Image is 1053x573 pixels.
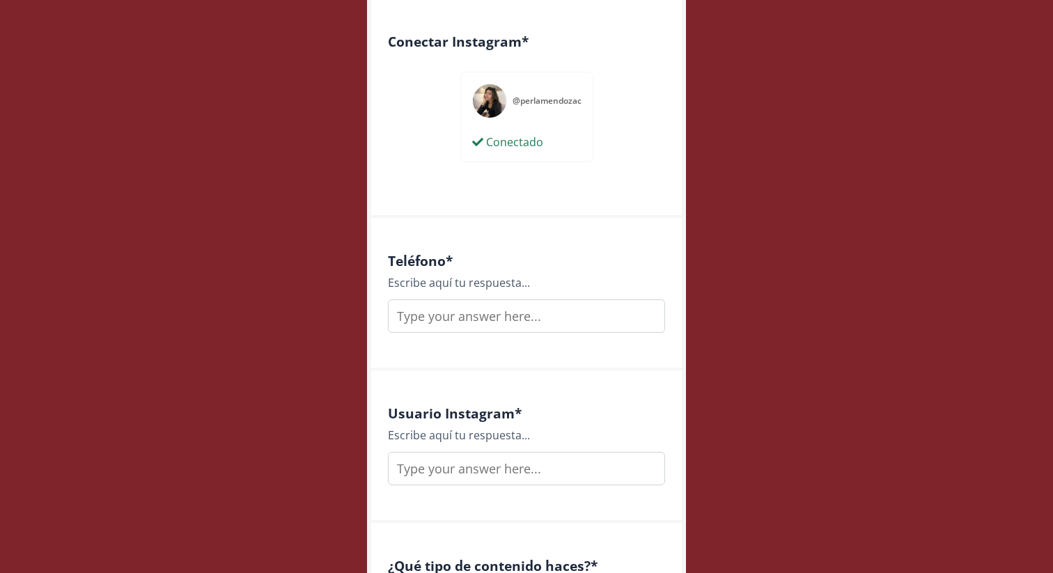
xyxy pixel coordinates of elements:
[472,84,507,118] img: 543803912_18505280899067477_3757723235008346832_n.jpg
[388,274,665,291] div: Escribe aquí tu respuesta...
[388,427,665,444] div: Escribe aquí tu respuesta...
[388,405,665,421] h4: Usuario Instagram *
[513,95,582,107] div: @ perlamendozac
[388,253,665,269] h4: Teléfono *
[388,299,665,333] input: Type your answer here...
[388,33,665,49] h4: Conectar Instagram *
[388,452,665,485] input: Type your answer here...
[472,134,543,150] div: Conectado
